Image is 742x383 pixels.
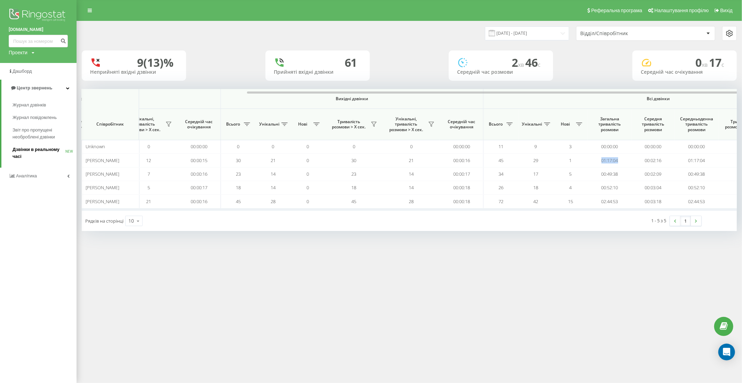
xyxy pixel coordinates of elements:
[675,153,718,167] td: 01:17:04
[13,127,73,141] span: Звіт про пропущені необроблені дзвінки
[237,96,467,102] span: Вихідні дзвінки
[307,143,309,150] span: 0
[588,194,631,208] td: 02:44:53
[13,102,46,109] span: Журнал дзвінків
[569,157,572,163] span: 1
[307,157,309,163] span: 0
[410,143,413,150] span: 0
[9,49,27,56] div: Проекти
[588,153,631,167] td: 01:17:04
[522,121,542,127] span: Унікальні
[440,140,484,153] td: 00:00:00
[675,140,718,153] td: 00:00:00
[709,55,724,70] span: 17
[352,157,357,163] span: 30
[591,8,643,13] span: Реферальна програма
[533,157,538,163] span: 29
[9,26,68,33] a: [DOMAIN_NAME]
[13,143,77,163] a: Дзвінки в реальному часіNEW
[236,157,241,163] span: 30
[588,181,631,194] td: 00:52:10
[9,7,68,24] img: Ringostat logo
[271,157,276,163] span: 21
[271,184,276,191] span: 14
[147,143,150,150] span: 0
[177,140,221,153] td: 00:00:00
[652,217,667,224] div: 1 - 5 з 5
[345,56,357,69] div: 61
[17,85,52,90] span: Центр звернень
[569,143,572,150] span: 3
[85,218,123,224] span: Рядків на сторінці
[533,184,538,191] span: 18
[440,167,484,181] td: 00:00:17
[13,111,77,124] a: Журнал повідомлень
[88,121,133,127] span: Співробітник
[352,198,357,205] span: 45
[272,143,274,150] span: 0
[177,194,221,208] td: 00:00:16
[183,119,215,130] span: Середній час очікування
[123,116,163,133] span: Унікальні, тривалість розмови > Х сек.
[631,153,675,167] td: 00:02:16
[721,61,724,69] span: c
[224,121,242,127] span: Всього
[533,171,538,177] span: 17
[259,121,279,127] span: Унікальні
[675,194,718,208] td: 02:44:53
[128,217,134,224] div: 10
[274,69,361,75] div: Прийняті вхідні дзвінки
[307,198,309,205] span: 0
[580,31,663,37] div: Відділ/Співробітник
[307,171,309,177] span: 0
[445,119,478,130] span: Середній час очікування
[440,153,484,167] td: 00:00:16
[675,167,718,181] td: 00:49:38
[631,181,675,194] td: 00:03:04
[457,69,545,75] div: Середній час розмови
[680,116,713,133] span: Середньоденна тривалість розмови
[588,140,631,153] td: 00:00:00
[236,198,241,205] span: 45
[702,61,709,69] span: хв
[680,216,691,226] a: 1
[720,8,733,13] span: Вихід
[409,171,414,177] span: 14
[271,198,276,205] span: 28
[498,198,503,205] span: 72
[641,69,728,75] div: Середній час очікування
[353,143,355,150] span: 0
[568,198,573,205] span: 15
[386,116,426,133] span: Унікальні, тривалість розмови > Х сек.
[588,167,631,181] td: 00:49:38
[695,55,709,70] span: 0
[86,198,119,205] span: [PERSON_NAME]
[1,80,77,96] a: Центр звернень
[498,171,503,177] span: 34
[637,116,670,133] span: Середня тривалість розмови
[16,173,37,178] span: Аналiтика
[352,184,357,191] span: 18
[518,61,525,69] span: хв
[409,198,414,205] span: 28
[307,184,309,191] span: 0
[13,99,77,111] a: Журнал дзвінків
[86,143,105,150] span: Unknown
[631,140,675,153] td: 00:00:00
[86,184,119,191] span: [PERSON_NAME]
[352,171,357,177] span: 23
[177,181,221,194] td: 00:00:17
[13,114,57,121] span: Журнал повідомлень
[86,171,119,177] span: [PERSON_NAME]
[538,61,541,69] span: c
[236,184,241,191] span: 18
[593,116,626,133] span: Загальна тривалість розмови
[13,124,77,143] a: Звіт про пропущені необроблені дзвінки
[675,181,718,194] td: 00:52:10
[718,344,735,360] div: Open Intercom Messenger
[237,143,240,150] span: 0
[631,194,675,208] td: 00:03:18
[557,121,574,127] span: Нові
[512,55,525,70] span: 2
[409,157,414,163] span: 21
